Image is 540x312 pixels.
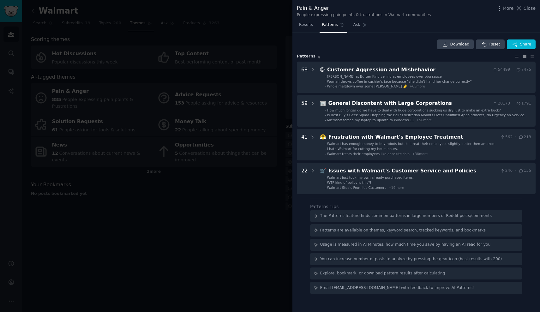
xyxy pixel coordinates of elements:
div: Pain & Anger [297,4,431,12]
span: · [515,135,516,140]
span: Close [524,5,536,12]
span: Walmart treats their employees like absolute shit. [327,152,410,156]
span: Results [299,22,313,28]
div: Customer Aggression and Misbehavior [327,66,490,74]
span: Woman throws coffee in cashier’s face because “she didn’t hand her change correctly” [327,80,472,83]
div: Usage is measured in AI Minutes, how much time you save by having an AI read for you [320,242,491,248]
span: Walmart has enough money to buy robots but still treat their employees slightly better then amazon [327,142,495,146]
span: Whole meltdown over some [PERSON_NAME] 🤌 [327,84,407,88]
span: Download [450,42,470,47]
span: 😤 [320,134,326,140]
span: 4 [318,55,320,59]
span: + 38 more [412,152,428,156]
span: · [512,67,513,73]
div: You can increase number of posts to analyze by pressing the gear icon (best results with 200) [320,256,502,262]
a: Ask [351,20,369,33]
div: Issues with Walmart's Customer Service and Policies [328,167,498,175]
div: - [325,118,326,122]
div: Email [EMAIL_ADDRESS][DOMAIN_NAME] with feedback to improve AI Patterns! [320,285,474,291]
span: Walmart Steals From it's Customers [327,186,386,189]
span: 135 [518,168,531,174]
div: - [325,185,326,190]
span: 😡 [320,67,325,73]
div: - [325,147,326,151]
span: Share [520,42,531,47]
span: 1791 [516,101,531,106]
span: + 19 more [388,186,404,189]
a: Results [297,20,315,33]
span: How much longer do we have to deal with huge corporations sucking us dry just to make an extra buck? [327,108,501,112]
span: I hate Walmart for cutting my hours hours. [327,147,398,151]
div: The Patterns feature finds common patterns in large numbers of Reddit posts/comments [320,213,492,219]
span: 246 [500,168,513,174]
div: - [325,141,326,146]
span: + 56 more [416,118,432,122]
button: Reset [476,39,504,50]
a: Patterns [320,20,346,33]
span: Reset [489,42,500,47]
span: 54499 [492,67,510,73]
span: Patterns [322,22,338,28]
div: General Discontent with Large Corporations [328,99,490,107]
div: Patterns are available on themes, keyword search, tracked keywords, and bookmarks [320,228,486,233]
button: More [496,5,514,12]
span: 20173 [492,101,510,106]
div: Explore, bookmark, or download pattern results after calculating [320,271,445,276]
div: - [325,108,326,112]
button: Close [516,5,536,12]
label: Patterns Tips [310,204,339,209]
span: 213 [518,135,531,140]
div: - [325,113,326,117]
span: 7475 [516,67,531,73]
span: 🏢 [320,100,326,106]
div: - [325,84,326,88]
span: + 65 more [409,84,425,88]
div: 59 [301,99,308,122]
div: 41 [301,133,308,156]
div: 68 [301,66,308,89]
div: - [325,79,326,84]
span: WTF kind of policy is this?! [327,181,371,184]
div: People expressing pain points & frustrations in Walmart communities [297,12,431,18]
span: Ask [353,22,360,28]
span: 🛒 [320,168,326,174]
div: - [325,152,326,156]
span: Microsoft forced my laptop to update to Windows 11 [327,118,414,122]
div: - [325,175,326,180]
span: 562 [500,135,513,140]
div: 22 [301,167,308,190]
span: · [515,168,516,174]
span: Pattern s [297,54,315,59]
div: - [325,180,326,185]
span: Walmart just took my own already purchased items. [327,176,414,179]
span: Is Best Buy's Geek Squad Dropping the Ball? Frustration Mounts Over Unfulfilled Appointments, No ... [327,113,528,121]
span: More [503,5,514,12]
span: [PERSON_NAME] at Burger King yelling at employees over bbq sauce [327,75,442,78]
div: Frustration with Walmart's Employee Treatment [328,133,498,141]
div: - [325,74,326,79]
a: Download [437,39,474,50]
button: Share [507,39,536,50]
span: · [512,101,513,106]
